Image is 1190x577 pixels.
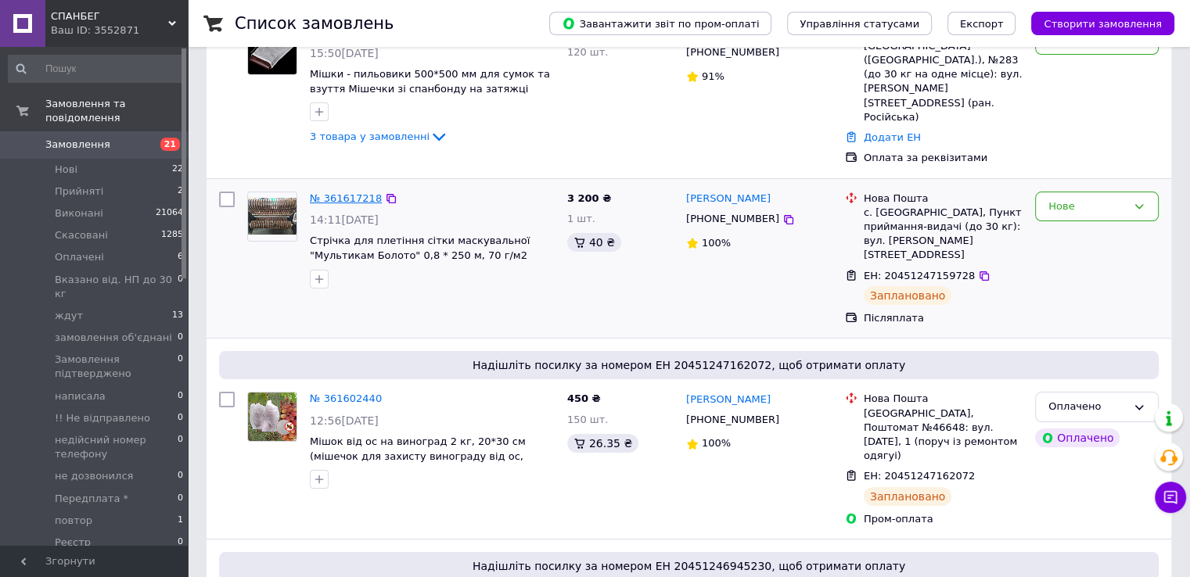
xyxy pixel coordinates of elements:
[178,185,183,199] span: 2
[51,23,188,38] div: Ваш ID: 3552871
[686,192,771,206] a: [PERSON_NAME]
[310,435,526,476] a: Мішок від ос на виноград 2 кг, 20*30 см (мішечок для захисту винограду від ос, мошок, птахів, опі...
[1016,17,1174,29] a: Створити замовлення
[310,131,448,142] a: 3 товара у замовленні
[55,331,172,345] span: замовлення об'єднані
[864,470,975,482] span: ЕН: 20451247162072
[310,213,379,226] span: 14:11[DATE]
[178,469,183,483] span: 0
[248,392,297,441] img: Фото товару
[567,46,609,58] span: 120 шт.
[864,286,952,305] div: Заплановано
[55,273,178,301] span: Вказано від. НП до 30 кг
[702,437,731,449] span: 100%
[55,514,92,528] span: повтор
[51,9,168,23] span: СПАНБЕГ
[1035,428,1120,447] div: Оплачено
[567,414,609,425] span: 150 шт.
[172,309,183,323] span: 13
[55,433,178,461] span: недійсний номер телефону
[55,353,178,381] span: Замовлення підтверджено
[55,469,133,483] span: не дозвонился
[225,558,1152,574] span: Надішліть посилку за номером ЕН 20451246945230, щоб отримати оплату
[178,536,183,550] span: 0
[567,233,621,252] div: 40 ₴
[800,18,919,30] span: Управління статусами
[702,70,724,82] span: 91%
[864,311,1023,325] div: Післяплата
[55,389,106,403] span: написала
[864,487,952,506] div: Заплановано
[156,206,183,220] span: 21064
[549,12,771,35] button: Завантажити звіт по пром-оплаті
[864,206,1023,263] div: с. [GEOGRAPHIC_DATA], Пункт приймання-видачі (до 30 кг): вул. [PERSON_NAME][STREET_ADDRESS]
[178,353,183,381] span: 0
[45,138,110,152] span: Замовлення
[1031,12,1174,35] button: Створити замовлення
[683,209,782,229] div: [PHONE_NUMBER]
[178,331,183,345] span: 0
[1155,482,1186,513] button: Чат з покупцем
[55,206,103,220] span: Виконані
[247,25,297,75] a: Фото товару
[686,392,771,407] a: [PERSON_NAME]
[310,392,382,404] a: № 361602440
[160,138,180,151] span: 21
[864,39,1023,124] div: [GEOGRAPHIC_DATA] ([GEOGRAPHIC_DATA].), №283 (до 30 кг на одне місце): вул. [PERSON_NAME][STREET_...
[55,163,77,177] span: Нові
[55,185,103,199] span: Прийняті
[178,273,183,301] span: 0
[55,492,128,506] span: Передплата *
[310,68,550,95] a: Мішки - пильовики 500*500 мм для сумок та взуття Мішечки зі спанбонду на затяжці
[1044,18,1162,30] span: Створити замовлення
[55,411,150,425] span: !! Не відправлено
[310,131,430,142] span: 3 товара у замовленні
[248,198,297,235] img: Фото товару
[310,235,530,275] a: Стрічка для плетіння сітки маскувальної "Мультикам Болото" 0,8 * 250 м, 70 г/м2 Спанбонд порізани...
[55,228,108,242] span: Скасовані
[947,12,1016,35] button: Експорт
[55,309,83,323] span: ждут
[310,414,379,427] span: 12:56[DATE]
[562,16,759,30] span: Завантажити звіт по пром-оплаті
[864,512,1023,526] div: Пром-оплата
[247,392,297,442] a: Фото товару
[864,192,1023,206] div: Нова Пошта
[683,42,782,63] div: [PHONE_NUMBER]
[1048,399,1127,415] div: Оплачено
[683,410,782,430] div: [PHONE_NUMBER]
[864,392,1023,406] div: Нова Пошта
[225,357,1152,373] span: Надішліть посилку за номером ЕН 20451247162072, щоб отримати оплату
[960,18,1004,30] span: Експорт
[702,237,731,249] span: 100%
[178,433,183,461] span: 0
[864,151,1023,165] div: Оплата за реквізитами
[864,131,921,143] a: Додати ЕН
[178,250,183,264] span: 6
[567,213,595,224] span: 1 шт.
[55,536,91,550] span: Реєстр
[178,514,183,528] span: 1
[864,270,975,281] span: ЕН: 20451247159728
[161,228,183,242] span: 1285
[235,14,394,33] h1: Список замовлень
[247,192,297,242] a: Фото товару
[178,389,183,403] span: 0
[1048,199,1127,215] div: Нове
[567,192,611,204] span: 3 200 ₴
[310,192,382,204] a: № 361617218
[567,392,601,404] span: 450 ₴
[8,55,185,83] input: Пошук
[172,163,183,177] span: 22
[178,492,183,506] span: 0
[55,250,104,264] span: Оплачені
[864,407,1023,464] div: [GEOGRAPHIC_DATA], Поштомат №46648: вул. [DATE], 1 (поруч із ремонтом одягуі)
[787,12,932,35] button: Управління статусами
[178,411,183,425] span: 0
[567,434,638,453] div: 26.35 ₴
[310,47,379,59] span: 15:50[DATE]
[45,97,188,125] span: Замовлення та повідомлення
